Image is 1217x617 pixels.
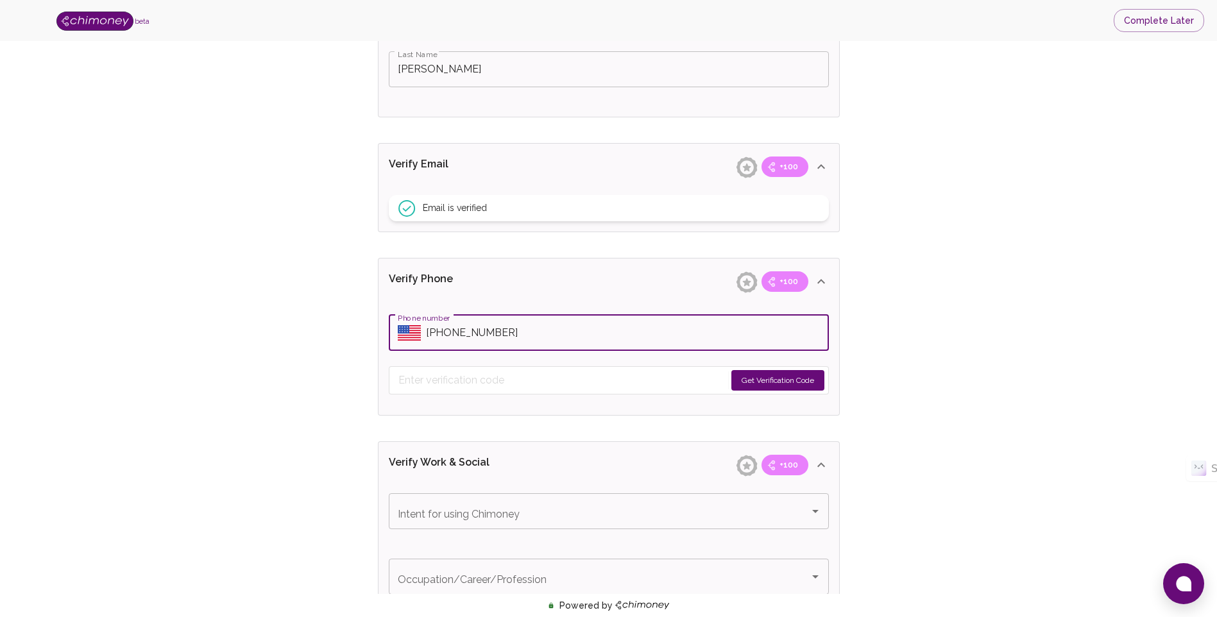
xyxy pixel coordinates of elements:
[806,502,824,520] button: Open
[56,12,133,31] img: Logo
[379,442,839,488] div: Verify Work & Social+100
[398,323,421,342] button: Select country
[379,258,839,305] div: Verify Phone+100
[772,459,806,471] span: +100
[398,49,438,60] label: Last Name
[772,160,806,173] span: +100
[389,455,529,475] p: Verify Work & Social
[1114,9,1204,33] button: Complete Later
[389,271,529,292] p: Verify Phone
[379,305,839,415] div: Name+100
[731,370,824,391] button: Get Verification Code
[423,201,487,214] span: Email is verified
[379,144,839,190] div: Verify Email+100
[772,275,806,288] span: +100
[135,17,149,25] span: beta
[379,190,839,232] div: Name+100
[1163,563,1204,604] button: Open chat window
[398,370,726,391] input: Enter verification code
[389,156,529,177] p: Verify Email
[398,312,450,323] label: Phone number
[806,568,824,586] button: Open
